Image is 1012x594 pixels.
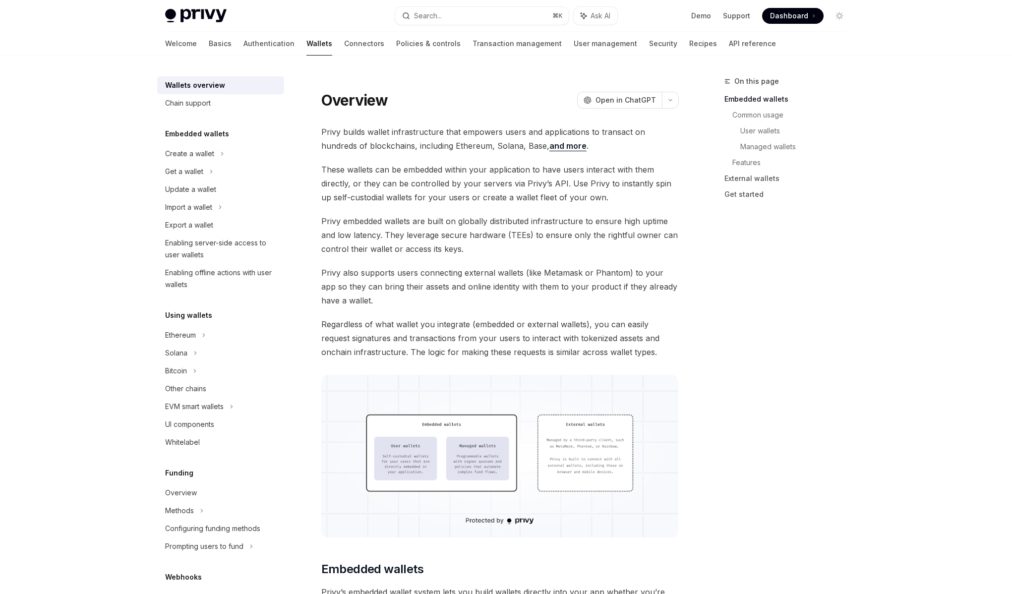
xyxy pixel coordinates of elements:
div: Create a wallet [165,148,214,160]
span: Dashboard [770,11,808,21]
div: UI components [165,418,214,430]
a: Other chains [157,380,284,398]
a: Security [649,32,677,56]
button: Open in ChatGPT [577,92,662,109]
a: Overview [157,484,284,502]
div: Bitcoin [165,365,187,377]
span: Ask AI [591,11,610,21]
a: Common usage [732,107,855,123]
a: Dashboard [762,8,824,24]
img: images/walletoverview.png [321,375,679,537]
a: Wallets overview [157,76,284,94]
span: Embedded wallets [321,561,423,577]
a: Enabling server-side access to user wallets [157,234,284,264]
h5: Embedded wallets [165,128,229,140]
a: Support [723,11,750,21]
h5: Funding [165,467,193,479]
button: Search...⌘K [395,7,569,25]
span: ⌘ K [552,12,563,20]
div: Wallets overview [165,79,225,91]
div: Other chains [165,383,206,395]
div: Chain support [165,97,211,109]
a: Wallets [306,32,332,56]
div: EVM smart wallets [165,401,224,413]
a: Update a wallet [157,180,284,198]
a: and more [549,141,587,151]
h1: Overview [321,91,388,109]
span: These wallets can be embedded within your application to have users interact with them directly, ... [321,163,679,204]
span: Privy embedded wallets are built on globally distributed infrastructure to ensure high uptime and... [321,214,679,256]
a: Managed wallets [740,139,855,155]
a: Basics [209,32,232,56]
a: Demo [691,11,711,21]
a: Get started [724,186,855,202]
a: Transaction management [473,32,562,56]
span: Open in ChatGPT [595,95,656,105]
a: Authentication [243,32,295,56]
div: Prompting users to fund [165,540,243,552]
button: Toggle dark mode [832,8,847,24]
a: Connectors [344,32,384,56]
a: User wallets [740,123,855,139]
div: Overview [165,487,197,499]
a: Enabling offline actions with user wallets [157,264,284,294]
div: Export a wallet [165,219,213,231]
h5: Webhooks [165,571,202,583]
a: UI components [157,416,284,433]
h5: Using wallets [165,309,212,321]
a: API reference [729,32,776,56]
div: Solana [165,347,187,359]
span: Privy builds wallet infrastructure that empowers users and applications to transact on hundreds o... [321,125,679,153]
a: Export a wallet [157,216,284,234]
a: Policies & controls [396,32,461,56]
a: Configuring funding methods [157,520,284,537]
a: Whitelabel [157,433,284,451]
span: Regardless of what wallet you integrate (embedded or external wallets), you can easily request si... [321,317,679,359]
span: Privy also supports users connecting external wallets (like Metamask or Phantom) to your app so t... [321,266,679,307]
a: Chain support [157,94,284,112]
div: Methods [165,505,194,517]
img: light logo [165,9,227,23]
a: External wallets [724,171,855,186]
div: Import a wallet [165,201,212,213]
a: Recipes [689,32,717,56]
div: Configuring funding methods [165,523,260,535]
div: Ethereum [165,329,196,341]
div: Get a wallet [165,166,203,178]
a: User management [574,32,637,56]
div: Whitelabel [165,436,200,448]
button: Ask AI [574,7,617,25]
div: Search... [414,10,442,22]
a: Welcome [165,32,197,56]
a: Features [732,155,855,171]
div: Update a wallet [165,183,216,195]
span: On this page [734,75,779,87]
div: Enabling server-side access to user wallets [165,237,278,261]
a: Embedded wallets [724,91,855,107]
div: Enabling offline actions with user wallets [165,267,278,291]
